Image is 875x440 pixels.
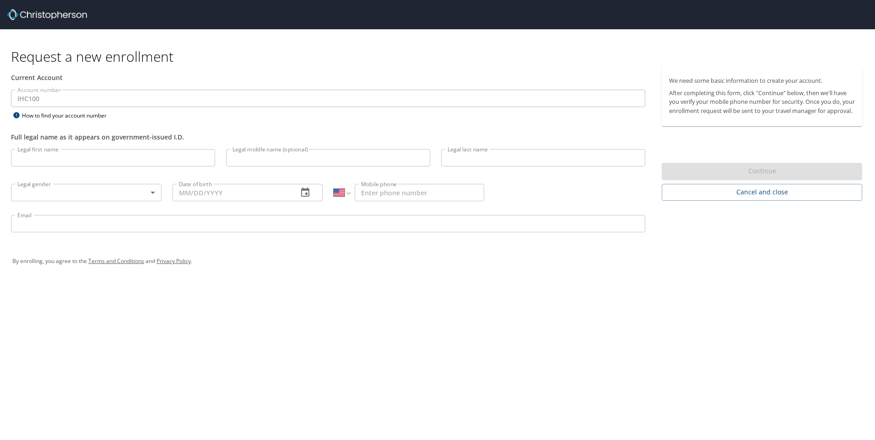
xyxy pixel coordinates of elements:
a: Terms and Conditions [88,257,144,265]
button: Cancel and close [662,184,862,201]
span: Cancel and close [669,187,855,198]
div: How to find your account number [11,110,125,121]
a: Privacy Policy [157,257,191,265]
div: ​ [11,184,162,201]
div: Current Account [11,73,645,82]
input: MM/DD/YYYY [173,184,291,201]
div: By enrolling, you agree to the and . [12,250,863,273]
input: Enter phone number [355,184,484,201]
h1: Request a new enrollment [11,48,870,65]
img: cbt logo [7,9,87,20]
p: After completing this form, click "Continue" below, then we'll have you verify your mobile phone ... [669,89,855,115]
div: Full legal name as it appears on government-issued I.D. [11,132,645,142]
p: We need some basic information to create your account. [669,76,855,85]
